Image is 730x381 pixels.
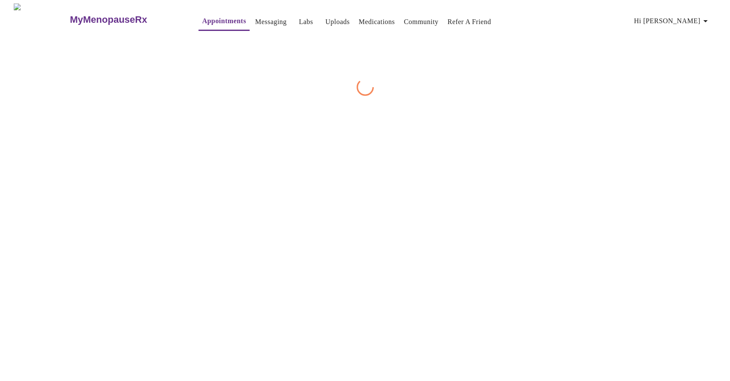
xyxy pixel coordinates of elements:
[252,13,290,30] button: Messaging
[404,16,439,28] a: Community
[634,15,711,27] span: Hi [PERSON_NAME]
[292,13,320,30] button: Labs
[444,13,495,30] button: Refer a Friend
[325,16,350,28] a: Uploads
[70,14,147,25] h3: MyMenopauseRx
[322,13,353,30] button: Uploads
[255,16,287,28] a: Messaging
[69,5,181,35] a: MyMenopauseRx
[199,12,249,31] button: Appointments
[359,16,395,28] a: Medications
[631,12,714,30] button: Hi [PERSON_NAME]
[400,13,442,30] button: Community
[355,13,398,30] button: Medications
[448,16,492,28] a: Refer a Friend
[299,16,313,28] a: Labs
[14,3,69,36] img: MyMenopauseRx Logo
[202,15,246,27] a: Appointments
